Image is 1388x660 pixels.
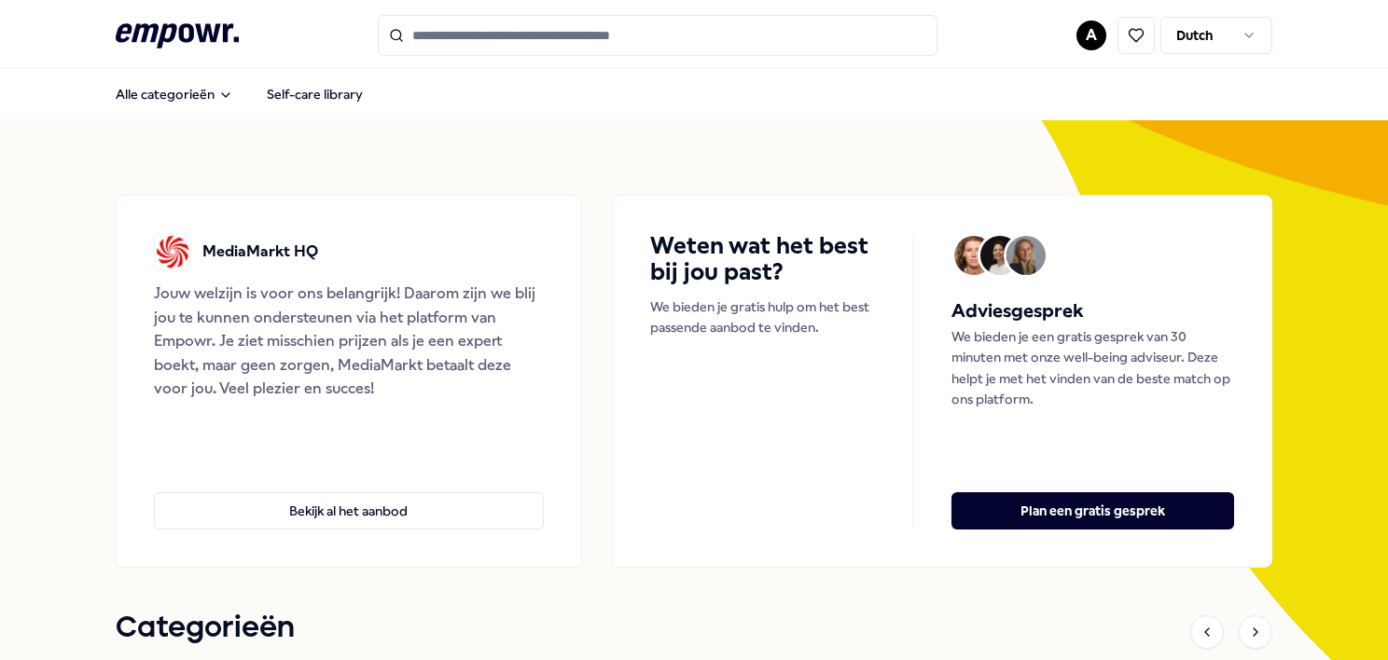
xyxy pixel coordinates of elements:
h4: Weten wat het best bij jou past? [650,233,876,285]
a: Bekijk al het aanbod [154,462,544,529]
h5: Adviesgesprek [951,296,1234,326]
div: Jouw welzijn is voor ons belangrijk! Daarom zijn we blij jou te kunnen ondersteunen via het platf... [154,282,544,401]
button: Alle categorieën [101,76,248,113]
button: Plan een gratis gesprek [951,492,1234,529]
button: Bekijk al het aanbod [154,492,544,529]
h1: Categorieën [116,605,295,652]
a: Self-care library [252,76,378,113]
img: Avatar [1006,236,1046,275]
p: MediaMarkt HQ [202,240,318,264]
img: Avatar [954,236,993,275]
img: MediaMarkt HQ [154,233,191,270]
nav: Main [101,76,378,113]
img: Avatar [980,236,1020,275]
p: We bieden je een gratis gesprek van 30 minuten met onze well-being adviseur. Deze helpt je met he... [951,326,1234,410]
p: We bieden je gratis hulp om het best passende aanbod te vinden. [650,296,876,338]
button: A [1076,21,1106,50]
input: Search for products, categories or subcategories [378,15,937,56]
